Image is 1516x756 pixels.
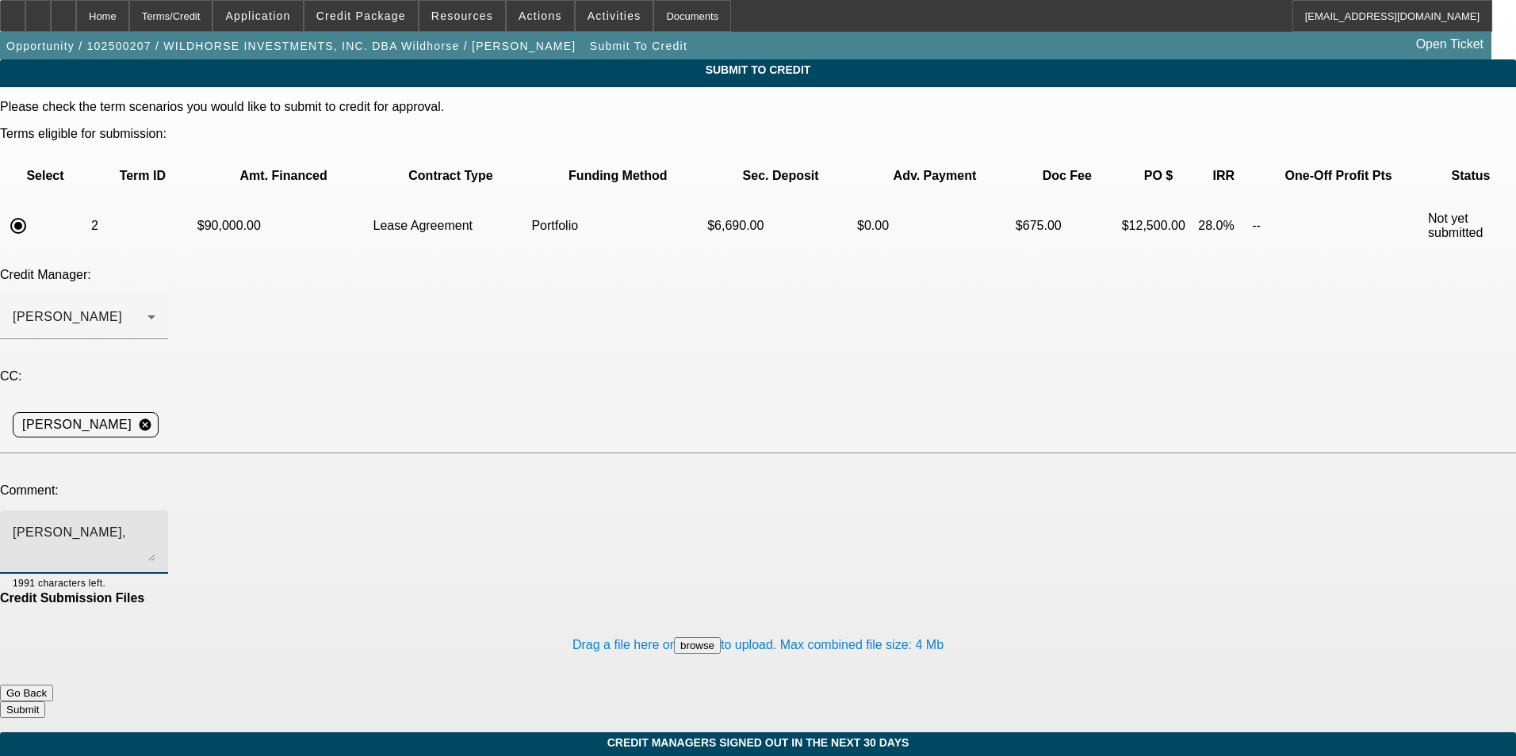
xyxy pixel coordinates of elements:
[91,169,194,183] p: Term ID
[1198,169,1249,183] p: IRR
[197,169,370,183] p: Amt. Financed
[12,63,1504,76] span: Submit To Credit
[531,219,704,233] p: Portfolio
[12,736,1504,749] span: Credit Managers Signed Out In The Next 30 days
[1428,212,1514,240] p: Not yet submitted
[316,10,406,22] span: Credit Package
[586,32,691,60] button: Submit To Credit
[857,169,1013,183] p: Adv. Payment
[1122,219,1196,233] p: $12,500.00
[519,10,562,22] span: Actions
[531,169,704,183] p: Funding Method
[576,1,653,31] button: Activities
[132,418,159,432] mat-icon: cancel
[197,219,370,233] p: $90,000.00
[1198,219,1249,233] p: 28.0%
[225,10,290,22] span: Application
[588,10,641,22] span: Activities
[13,574,105,591] mat-hint: 1991 characters left.
[707,169,854,183] p: Sec. Deposit
[857,219,1013,233] p: $0.00
[507,1,574,31] button: Actions
[91,219,194,233] p: 2
[1252,219,1425,233] p: --
[304,1,418,31] button: Credit Package
[674,637,721,654] button: browse
[22,415,132,434] span: [PERSON_NAME]
[1016,169,1119,183] p: Doc Fee
[1252,169,1425,183] p: One-Off Profit Pts
[1428,169,1514,183] p: Status
[707,219,854,233] p: $6,690.00
[2,169,88,183] p: Select
[213,1,302,31] button: Application
[590,40,687,52] span: Submit To Credit
[1410,31,1490,58] a: Open Ticket
[419,1,505,31] button: Resources
[1122,169,1196,183] p: PO $
[373,219,529,233] p: Lease Agreement
[13,310,122,323] span: [PERSON_NAME]
[1016,219,1119,233] p: $675.00
[431,10,493,22] span: Resources
[373,169,529,183] p: Contract Type
[6,40,576,52] span: Opportunity / 102500207 / WILDHORSE INVESTMENTS, INC. DBA Wildhorse / [PERSON_NAME]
